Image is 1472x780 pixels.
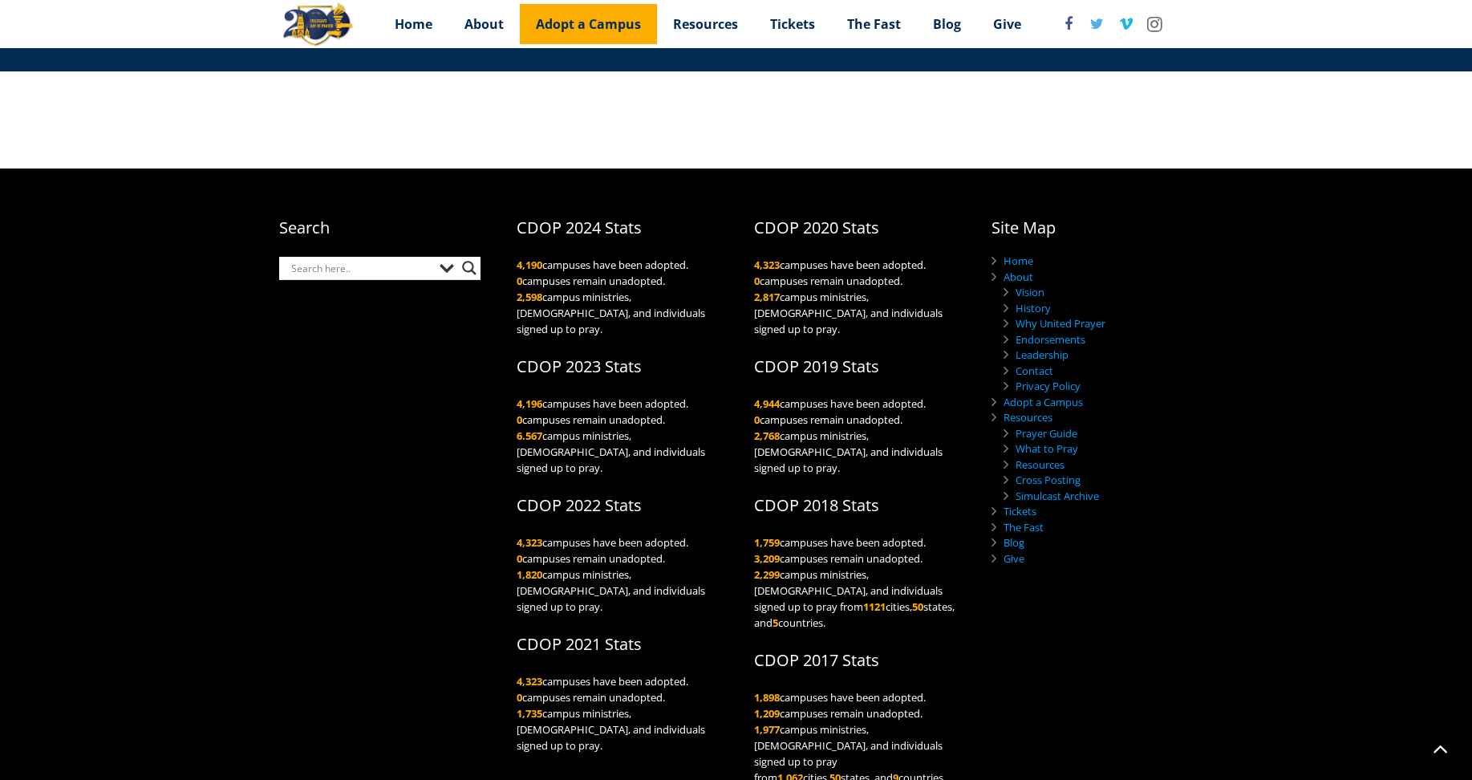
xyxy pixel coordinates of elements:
h3: CDOP 2022 Stats [517,494,718,517]
a: Blog [917,4,977,44]
span: Home [395,15,432,33]
a: Home [379,4,448,44]
strong: 2,817 [754,290,780,304]
span: Resources [673,15,738,33]
h3: CDOP 2024 Stats [517,217,718,239]
strong: 4,944 [754,396,780,411]
strong: 0 [517,412,522,427]
a: Instagram [1141,10,1170,39]
p: campuses have been adopted. campuses remain unadopted. campus ministries, [DEMOGRAPHIC_DATA], and... [754,534,955,631]
strong: 4,323 [517,535,542,550]
a: Leadership [1016,347,1069,362]
h3: CDOP 2017 Stats [754,649,955,672]
button: Search magnifier button [458,257,481,279]
strong: 1,735 [517,706,542,721]
a: About [448,4,520,44]
strong: 1,977 [754,722,780,737]
strong: 0 [754,274,760,288]
strong: 5 [772,615,778,630]
span: Adopt a Campus [536,15,641,33]
strong: 1,820 [517,567,542,582]
p: campuses have been adopted. campuses remain unadopted. campus ministries, [DEMOGRAPHIC_DATA], and... [754,396,955,476]
a: Vision [1016,285,1044,299]
strong: 50 [912,599,923,614]
a: Resources [1004,410,1052,425]
a: What to Pray [1016,441,1078,456]
a: Contact [1016,364,1053,378]
p: campuses have been adopted. campuses remain unadopted. campus ministries, [DEMOGRAPHIC_DATA], and... [517,534,718,615]
a: Tickets [1004,504,1036,518]
strong: 3,209 [754,551,780,566]
a: Give [977,4,1037,44]
p: campuses have been adopted. campuses remain unadopted. campus ministries, [DEMOGRAPHIC_DATA], and... [754,257,955,337]
h3: CDOP 2021 Stats [517,633,718,656]
a: Adopt a Campus [520,4,657,44]
a: Resources [1016,457,1064,472]
strong: 4,323 [517,674,542,689]
strong: 4,196 [517,396,542,411]
span: Tickets [770,15,815,33]
a: Back to top [1420,728,1460,768]
p: campuses have been adopted. campuses remain unadopted. campus ministries, [DEMOGRAPHIC_DATA], and... [517,257,718,337]
a: Adopt a Campus [1004,395,1083,409]
a: Give [1004,551,1024,566]
p: campuses have been adopted. campuses remain unadopted. campus ministries, [DEMOGRAPHIC_DATA], and... [517,396,718,476]
h3: Search [279,217,481,239]
a: Privacy Policy [1016,379,1081,393]
a: Blog [1004,535,1024,550]
a: History [1016,301,1051,315]
strong: 1121 [863,599,886,614]
h3: CDOP 2023 Stats [517,355,718,378]
strong: 0 [517,274,522,288]
h3: Site Map [991,217,1193,239]
span: The Fast [847,15,901,33]
strong: 0 [517,551,522,566]
a: Why United Prayer [1016,316,1105,331]
form: Search form [291,257,432,279]
input: Search input [291,257,432,279]
a: Facebook [1054,10,1083,39]
a: Twitter [1083,10,1112,39]
a: Tickets [754,4,831,44]
strong: 0 [517,690,522,705]
a: The Fast [1004,520,1044,534]
strong: 2,598 [517,290,542,304]
a: Resources [657,4,754,44]
span: Blog [933,15,961,33]
a: Home [1004,254,1033,268]
strong: 1,898 [754,690,780,705]
h3: CDOP 2020 Stats [754,217,955,239]
a: The Fast [831,4,917,44]
strong: 6.567 [517,429,542,443]
strong: 0 [754,412,760,427]
a: About [1004,270,1033,284]
a: Vimeo [1112,10,1141,39]
strong: 1,209 [754,706,780,721]
span: About [464,15,504,33]
p: campuses have been adopted. campuses remain unadopted. campus ministries, [DEMOGRAPHIC_DATA], and... [517,673,718,754]
strong: 4,323 [754,258,780,272]
a: Cross Posting [1016,473,1081,487]
strong: 4,190 [517,258,542,272]
a: Simulcast Archive [1016,489,1099,503]
a: Prayer Guide [1016,426,1077,441]
strong: 2,299 [754,567,780,582]
strong: 2,768 [754,429,780,443]
a: Endorsements [1016,332,1085,347]
h3: CDOP 2018 Stats [754,494,955,517]
span: Give [993,15,1021,33]
strong: 1,759 [754,535,780,550]
h3: CDOP 2019 Stats [754,355,955,378]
